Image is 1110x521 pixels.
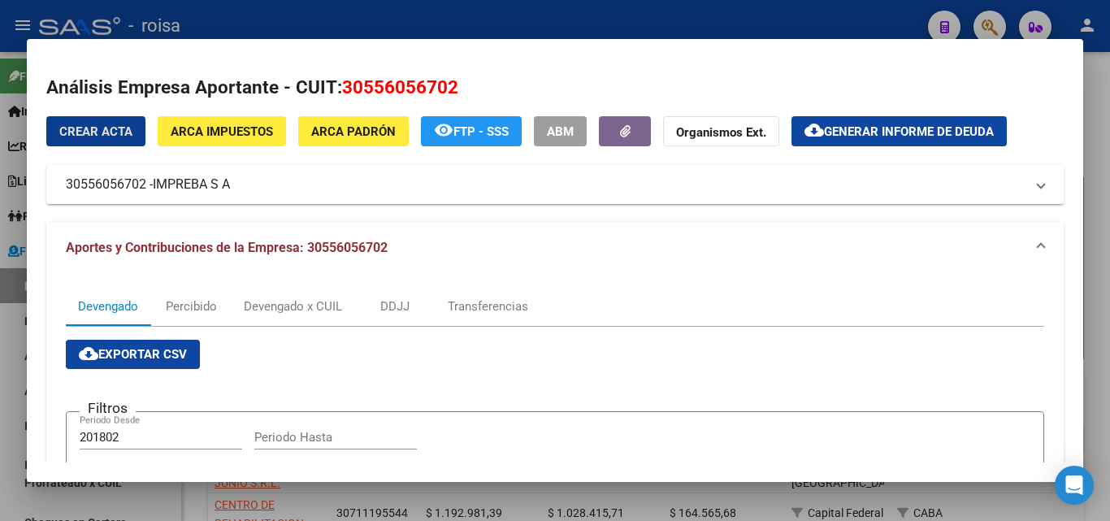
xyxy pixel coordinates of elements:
[298,116,409,146] button: ARCA Padrón
[66,240,388,255] span: Aportes y Contribuciones de la Empresa: 30556056702
[80,399,136,417] h3: Filtros
[311,124,396,139] span: ARCA Padrón
[66,340,200,369] button: Exportar CSV
[46,116,145,146] button: Crear Acta
[434,120,453,140] mat-icon: remove_red_eye
[676,125,766,140] strong: Organismos Ext.
[59,124,132,139] span: Crear Acta
[380,297,410,315] div: DDJJ
[79,344,98,363] mat-icon: cloud_download
[46,165,1064,204] mat-expansion-panel-header: 30556056702 -IMPREBA S A
[547,124,574,139] span: ABM
[158,116,286,146] button: ARCA Impuestos
[153,175,230,194] span: IMPREBA S A
[453,124,509,139] span: FTP - SSS
[79,347,187,362] span: Exportar CSV
[171,124,273,139] span: ARCA Impuestos
[1055,466,1094,505] div: Open Intercom Messenger
[804,120,824,140] mat-icon: cloud_download
[448,297,528,315] div: Transferencias
[342,76,458,98] span: 30556056702
[824,124,994,139] span: Generar informe de deuda
[663,116,779,146] button: Organismos Ext.
[421,116,522,146] button: FTP - SSS
[46,222,1064,274] mat-expansion-panel-header: Aportes y Contribuciones de la Empresa: 30556056702
[66,175,1025,194] mat-panel-title: 30556056702 -
[166,297,217,315] div: Percibido
[534,116,587,146] button: ABM
[791,116,1007,146] button: Generar informe de deuda
[46,74,1064,102] h2: Análisis Empresa Aportante - CUIT:
[78,297,138,315] div: Devengado
[244,297,342,315] div: Devengado x CUIL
